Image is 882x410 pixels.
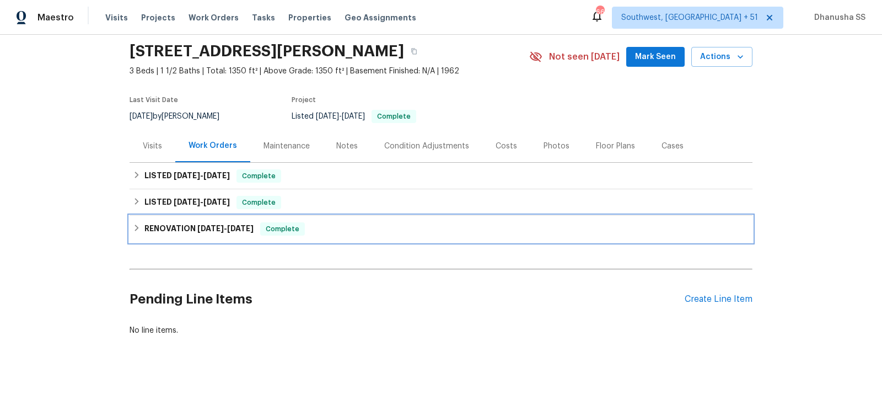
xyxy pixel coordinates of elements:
span: 3 Beds | 1 1/2 Baths | Total: 1350 ft² | Above Grade: 1350 ft² | Basement Finished: N/A | 1962 [130,66,529,77]
span: Work Orders [189,12,239,23]
div: 667 [596,7,604,18]
span: Dhanusha SS [810,12,865,23]
span: - [174,172,230,179]
span: Complete [238,197,280,208]
span: Projects [141,12,175,23]
h2: Pending Line Items [130,274,685,325]
span: Not seen [DATE] [549,51,620,62]
div: LISTED [DATE]-[DATE]Complete [130,189,752,216]
div: Cases [661,141,684,152]
span: Actions [700,50,744,64]
h6: LISTED [144,169,230,183]
button: Actions [691,47,752,67]
span: [DATE] [197,225,224,232]
span: - [197,225,254,232]
div: RENOVATION [DATE]-[DATE]Complete [130,216,752,242]
div: Photos [544,141,569,152]
div: Visits [143,141,162,152]
span: Complete [261,223,304,235]
span: Last Visit Date [130,97,178,103]
h6: LISTED [144,196,230,209]
h6: RENOVATION [144,222,254,236]
span: Complete [373,113,415,120]
span: Maestro [37,12,74,23]
span: [DATE] [130,113,153,120]
span: Listed [292,113,416,120]
span: Tasks [252,14,275,22]
span: Complete [238,171,280,182]
span: Southwest, [GEOGRAPHIC_DATA] + 51 [621,12,758,23]
div: Work Orders [189,140,237,151]
div: LISTED [DATE]-[DATE]Complete [130,163,752,189]
span: - [174,198,230,206]
div: Create Line Item [685,294,752,305]
span: [DATE] [203,172,230,179]
div: by [PERSON_NAME] [130,110,233,123]
button: Mark Seen [626,47,685,67]
span: Project [292,97,316,103]
span: [DATE] [227,225,254,232]
span: - [316,113,365,120]
button: Copy Address [404,41,424,61]
div: No line items. [130,325,752,336]
div: Condition Adjustments [384,141,469,152]
span: [DATE] [342,113,365,120]
div: Notes [336,141,358,152]
span: Properties [288,12,331,23]
div: Maintenance [263,141,310,152]
span: Visits [105,12,128,23]
span: Geo Assignments [345,12,416,23]
span: [DATE] [174,198,200,206]
span: Mark Seen [635,50,676,64]
span: [DATE] [203,198,230,206]
div: Costs [496,141,517,152]
span: [DATE] [174,172,200,179]
span: [DATE] [316,113,339,120]
h2: [STREET_ADDRESS][PERSON_NAME] [130,46,404,57]
div: Floor Plans [596,141,635,152]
